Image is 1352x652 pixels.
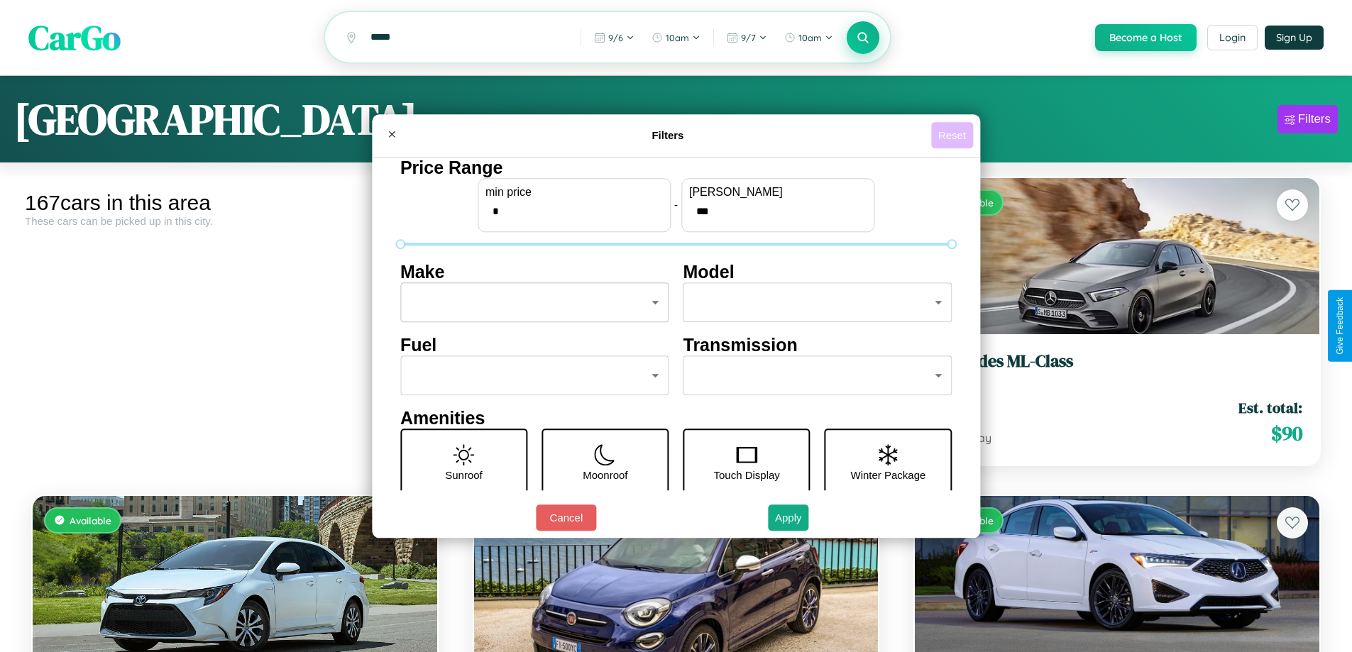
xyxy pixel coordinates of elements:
button: Filters [1277,105,1338,133]
div: Filters [1298,112,1331,126]
div: These cars can be picked up in this city. [25,215,445,227]
h4: Amenities [400,408,952,429]
h3: Mercedes ML-Class [932,351,1302,372]
h4: Transmission [683,335,952,355]
h4: Price Range [400,158,952,178]
span: 9 / 7 [741,32,756,43]
button: 10am [777,26,840,49]
span: Available [70,514,111,526]
button: Become a Host [1095,24,1197,51]
h1: [GEOGRAPHIC_DATA] [14,90,417,148]
p: Moonroof [583,465,627,485]
h4: Filters [405,129,931,141]
button: Cancel [536,504,596,531]
button: Sign Up [1265,26,1324,50]
h4: Make [400,262,669,282]
a: Mercedes ML-Class2014 [932,351,1302,386]
span: 10am [666,32,689,43]
span: $ 90 [1271,419,1302,448]
p: - [674,195,678,214]
h4: Model [683,262,952,282]
div: Give Feedback [1335,297,1345,355]
button: Login [1207,25,1258,50]
button: Reset [931,122,973,148]
span: Est. total: [1238,397,1302,418]
button: Apply [768,504,809,531]
button: 10am [644,26,708,49]
h4: Fuel [400,335,669,355]
p: Sunroof [445,465,483,485]
p: Touch Display [713,465,779,485]
p: Winter Package [851,465,926,485]
span: CarGo [28,14,121,61]
span: 9 / 6 [608,32,623,43]
button: 9/7 [720,26,774,49]
label: [PERSON_NAME] [689,186,867,199]
span: 10am [798,32,822,43]
label: min price [485,186,663,199]
button: 9/6 [587,26,642,49]
div: 167 cars in this area [25,191,445,215]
